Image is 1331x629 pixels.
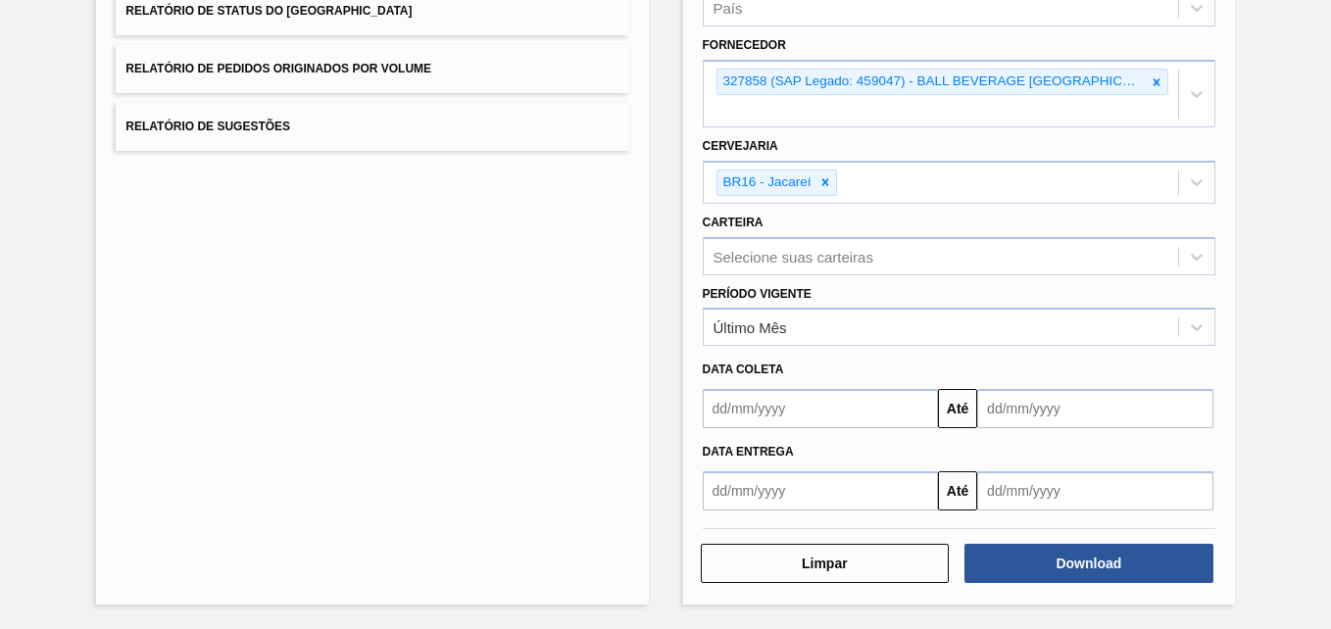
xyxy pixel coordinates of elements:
label: Carteira [703,216,764,229]
span: Relatório de Pedidos Originados por Volume [125,62,431,75]
label: Fornecedor [703,38,786,52]
button: Relatório de Sugestões [116,103,628,151]
input: dd/mm/yyyy [703,471,939,510]
button: Até [938,389,977,428]
input: dd/mm/yyyy [977,389,1213,428]
button: Download [964,544,1213,583]
span: Relatório de Sugestões [125,120,290,133]
input: dd/mm/yyyy [977,471,1213,510]
label: Cervejaria [703,139,778,153]
button: Relatório de Pedidos Originados por Volume [116,45,628,93]
span: Data coleta [703,363,784,376]
div: 327858 (SAP Legado: 459047) - BALL BEVERAGE [GEOGRAPHIC_DATA] [717,70,1146,94]
span: Relatório de Status do [GEOGRAPHIC_DATA] [125,4,412,18]
button: Até [938,471,977,510]
input: dd/mm/yyyy [703,389,939,428]
button: Limpar [701,544,950,583]
div: Selecione suas carteiras [714,248,873,265]
div: Último Mês [714,319,787,336]
span: Data entrega [703,445,794,459]
label: Período Vigente [703,287,812,301]
div: BR16 - Jacareí [717,170,814,195]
